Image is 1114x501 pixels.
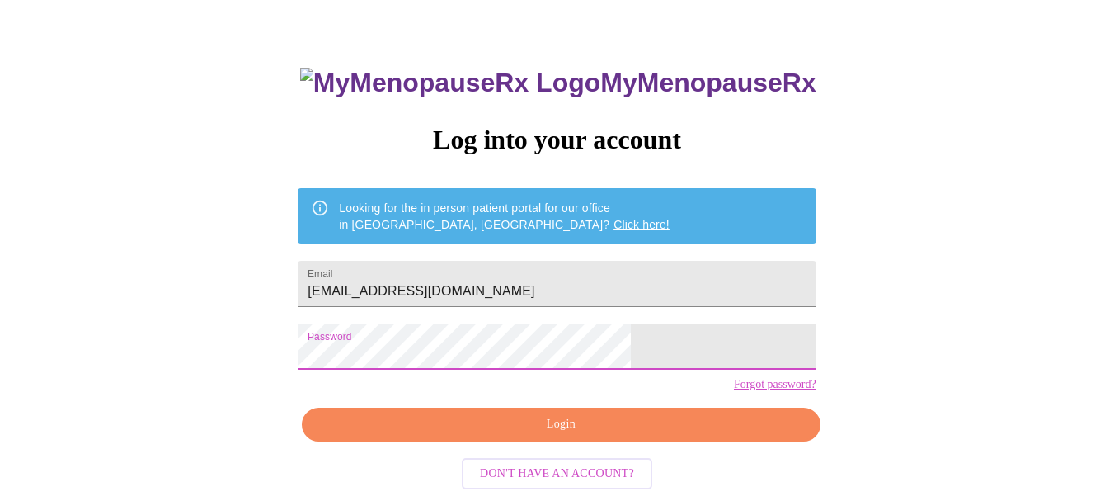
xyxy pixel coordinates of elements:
button: Login [302,408,820,442]
a: Forgot password? [734,378,816,391]
span: Don't have an account? [480,464,634,484]
a: Click here! [613,218,670,231]
h3: Log into your account [298,125,816,155]
h3: MyMenopauseRx [300,68,816,98]
div: Looking for the in person patient portal for our office in [GEOGRAPHIC_DATA], [GEOGRAPHIC_DATA]? [339,193,670,239]
img: MyMenopauseRx Logo [300,68,600,98]
button: Don't have an account? [462,458,652,490]
a: Don't have an account? [458,466,656,480]
span: Login [321,414,801,435]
